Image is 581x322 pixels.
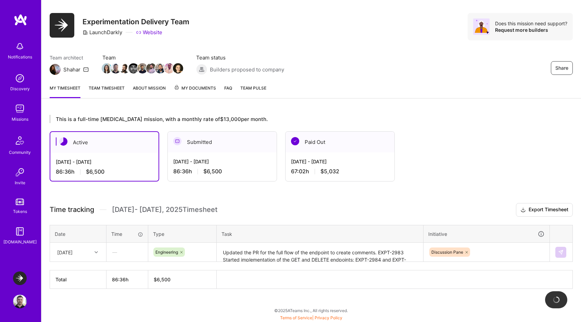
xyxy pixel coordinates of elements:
[13,71,27,85] img: discovery
[286,132,394,152] div: Paid Out
[13,102,27,116] img: teamwork
[3,238,37,245] div: [DOMAIN_NAME]
[217,243,422,261] textarea: Updated the PR for the full flow of the endpoint to create comments. EXPT-2983 Started implementa...
[11,295,28,308] a: User Avatar
[516,203,573,217] button: Export Timesheet
[146,63,156,73] img: Team Member Avatar
[291,137,299,145] img: Paid Out
[12,132,28,149] img: Community
[50,64,61,75] img: Team Architect
[129,63,138,74] a: Team Member Avatar
[57,249,73,256] div: [DATE]
[128,63,139,73] img: Team Member Avatar
[13,165,27,179] img: Invite
[13,271,27,285] img: LaunchDarkly: Experimentation Delivery Team
[555,65,568,71] span: Share
[495,20,567,27] div: Does this mission need support?
[164,63,174,73] img: Team Member Avatar
[555,247,567,258] div: null
[553,296,560,303] img: loading
[50,270,106,289] th: Total
[15,179,25,186] div: Invite
[111,230,143,238] div: Time
[9,149,31,156] div: Community
[10,85,30,92] div: Discovery
[8,53,32,61] div: Notifications
[210,66,284,73] span: Builders proposed to company
[148,270,217,289] th: $6,500
[107,243,148,261] div: —
[13,208,27,215] div: Tokens
[224,84,232,98] a: FAQ
[173,137,181,145] img: Submitted
[13,295,27,308] img: User Avatar
[174,63,182,74] a: Team Member Avatar
[558,250,564,255] img: Submit
[50,225,106,243] th: Date
[13,225,27,238] img: guide book
[240,84,266,98] a: Team Pulse
[428,230,545,238] div: Initiative
[111,63,121,73] img: Team Member Avatar
[83,67,89,72] i: icon Mail
[133,84,166,98] a: About Mission
[13,40,27,53] img: bell
[173,63,183,73] img: Team Member Avatar
[320,168,339,175] span: $5,032
[50,54,89,61] span: Team architect
[203,168,222,175] span: $6,500
[136,29,162,36] a: Website
[173,158,271,165] div: [DATE] - [DATE]
[120,63,129,74] a: Team Member Avatar
[520,206,526,214] i: icon Download
[174,84,216,92] span: My Documents
[50,205,94,214] span: Time tracking
[165,63,174,74] a: Team Member Avatar
[280,315,312,320] a: Terms of Service
[50,84,80,98] a: My timesheet
[196,64,207,75] img: Builders proposed to company
[50,132,159,153] div: Active
[291,168,389,175] div: 67:02 h
[86,168,104,175] span: $6,500
[240,85,266,91] span: Team Pulse
[315,315,342,320] a: Privacy Policy
[155,63,165,73] img: Team Member Avatar
[168,132,277,152] div: Submitted
[156,63,165,74] a: Team Member Avatar
[83,17,189,26] h3: Experimentation Delivery Team
[106,270,148,289] th: 86:36h
[14,14,27,26] img: logo
[138,63,147,74] a: Team Member Avatar
[89,84,125,98] a: Team timesheet
[59,137,67,146] img: Active
[94,251,98,254] i: icon Chevron
[551,61,573,75] button: Share
[16,199,24,205] img: tokens
[196,54,284,61] span: Team status
[56,168,153,175] div: 86:36 h
[137,63,148,73] img: Team Member Avatar
[63,66,80,73] div: Shahar
[50,13,74,38] img: Company Logo
[111,63,120,74] a: Team Member Avatar
[12,116,28,123] div: Missions
[280,315,342,320] span: |
[431,250,463,255] span: Discussion Pane
[112,205,217,214] span: [DATE] - [DATE] , 2025 Timesheet
[495,27,567,33] div: Request more builders
[473,18,490,35] img: Avatar
[102,54,182,61] span: Team
[56,158,153,165] div: [DATE] - [DATE]
[173,168,271,175] div: 86:36 h
[148,225,217,243] th: Type
[119,63,130,73] img: Team Member Avatar
[50,115,543,123] div: This is a full-time [MEDICAL_DATA] mission, with a monthly rate of $13,000 per month.
[291,158,389,165] div: [DATE] - [DATE]
[102,63,112,73] img: Team Member Avatar
[83,30,88,35] i: icon CompanyGray
[174,84,216,98] a: My Documents
[155,250,178,255] span: Engineering
[147,63,156,74] a: Team Member Avatar
[102,63,111,74] a: Team Member Avatar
